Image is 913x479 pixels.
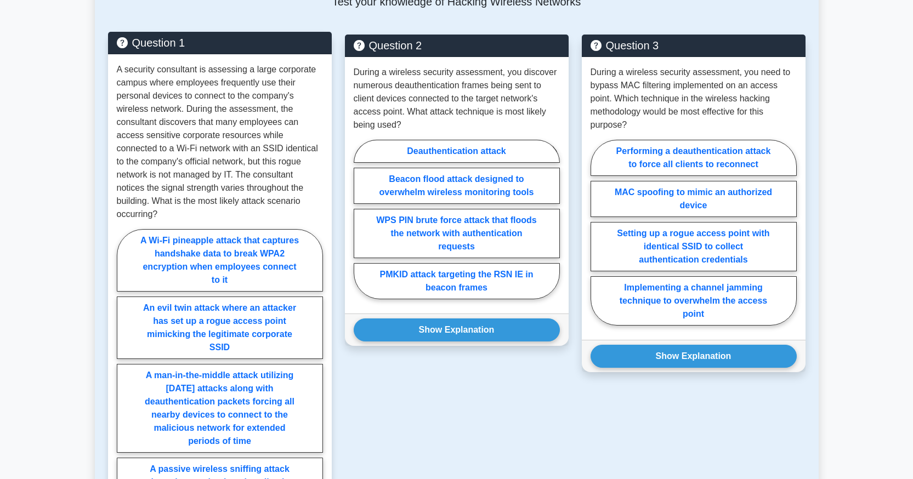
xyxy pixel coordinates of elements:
label: Beacon flood attack designed to overwhelm wireless monitoring tools [354,168,560,204]
label: Performing a deauthentication attack to force all clients to reconnect [591,140,797,176]
button: Show Explanation [591,345,797,368]
h5: Question 2 [354,39,560,52]
h5: Question 1 [117,36,323,49]
label: Implementing a channel jamming technique to overwhelm the access point [591,276,797,326]
label: MAC spoofing to mimic an authorized device [591,181,797,217]
button: Show Explanation [354,318,560,341]
label: An evil twin attack where an attacker has set up a rogue access point mimicking the legitimate co... [117,296,323,359]
label: Deauthentication attack [354,140,560,163]
label: A man-in-the-middle attack utilizing [DATE] attacks along with deauthentication packets forcing a... [117,364,323,453]
label: WPS PIN brute force attack that floods the network with authentication requests [354,209,560,258]
label: A Wi-Fi pineapple attack that captures handshake data to break WPA2 encryption when employees con... [117,229,323,292]
p: During a wireless security assessment, you need to bypass MAC filtering implemented on an access ... [591,66,797,132]
p: A security consultant is assessing a large corporate campus where employees frequently use their ... [117,63,323,221]
h5: Question 3 [591,39,797,52]
p: During a wireless security assessment, you discover numerous deauthentication frames being sent t... [354,66,560,132]
label: PMKID attack targeting the RSN IE in beacon frames [354,263,560,299]
label: Setting up a rogue access point with identical SSID to collect authentication credentials [591,222,797,271]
